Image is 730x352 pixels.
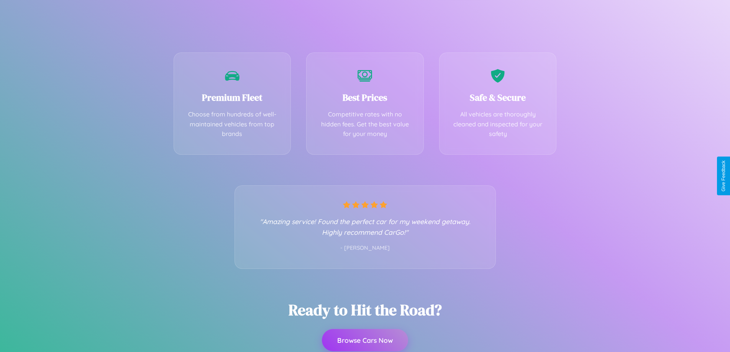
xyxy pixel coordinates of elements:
p: "Amazing service! Found the perfect car for my weekend getaway. Highly recommend CarGo!" [250,216,480,237]
p: - [PERSON_NAME] [250,243,480,253]
button: Browse Cars Now [322,329,408,351]
h3: Premium Fleet [185,91,279,104]
p: Competitive rates with no hidden fees. Get the best value for your money [318,110,412,139]
p: Choose from hundreds of well-maintained vehicles from top brands [185,110,279,139]
h3: Safe & Secure [451,91,545,104]
h2: Ready to Hit the Road? [289,300,442,320]
div: Give Feedback [721,160,726,192]
h3: Best Prices [318,91,412,104]
p: All vehicles are thoroughly cleaned and inspected for your safety [451,110,545,139]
